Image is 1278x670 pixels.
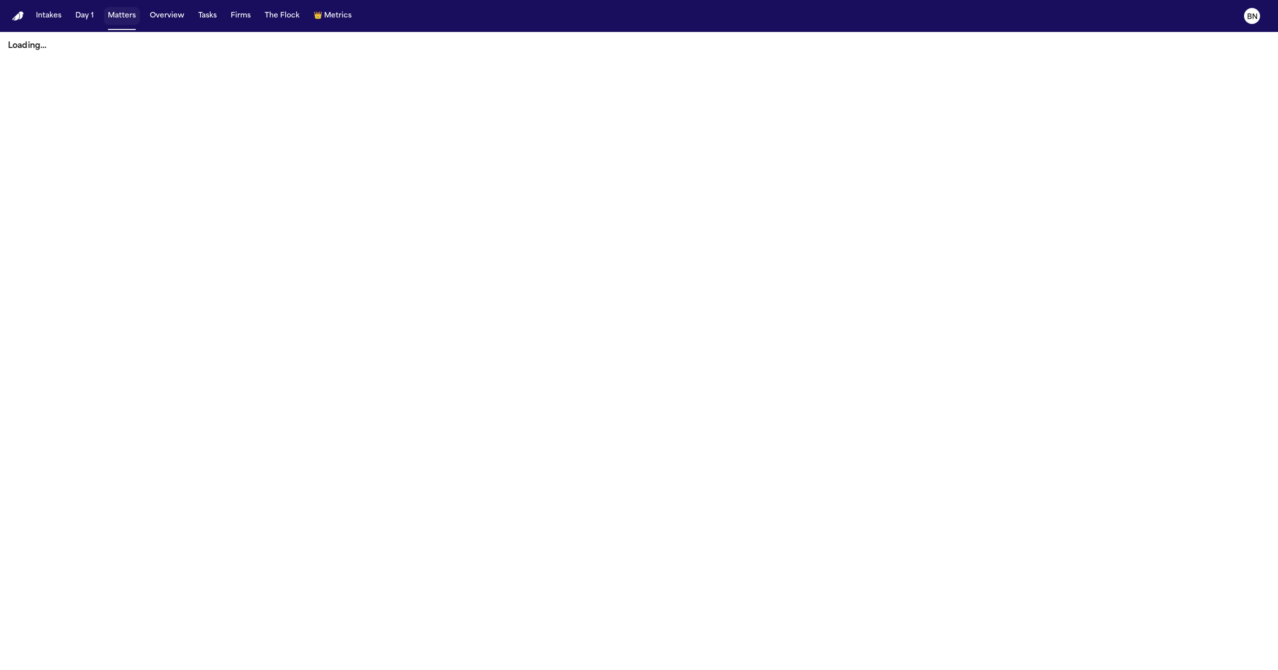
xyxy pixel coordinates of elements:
img: Finch Logo [12,11,24,21]
button: Day 1 [71,7,98,25]
a: Home [12,11,24,21]
button: Matters [104,7,140,25]
p: Loading... [8,40,1270,52]
button: crownMetrics [310,7,356,25]
button: Overview [146,7,188,25]
button: The Flock [261,7,304,25]
button: Intakes [32,7,65,25]
button: Tasks [194,7,221,25]
button: Firms [227,7,255,25]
